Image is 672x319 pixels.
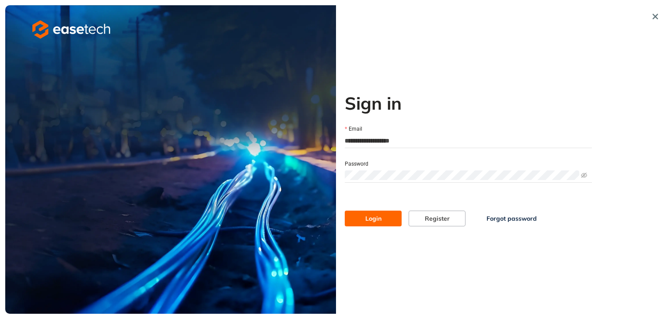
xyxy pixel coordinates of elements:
[345,125,362,133] label: Email
[345,170,579,180] input: Password
[581,172,587,178] span: eye-invisible
[425,214,450,223] span: Register
[345,93,592,114] h2: Sign in
[409,211,465,226] button: Register
[486,214,537,223] span: Forgot password
[345,134,592,147] input: Email
[365,214,381,223] span: Login
[5,5,336,314] img: cover image
[472,211,551,226] button: Forgot password
[345,160,368,168] label: Password
[345,211,402,226] button: Login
